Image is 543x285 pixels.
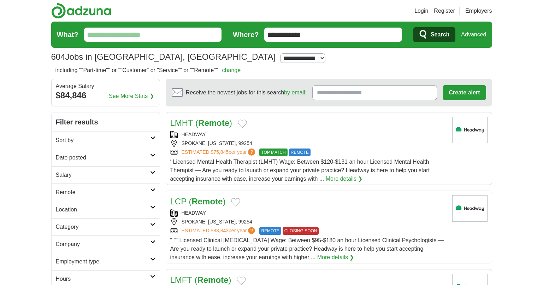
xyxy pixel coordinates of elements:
a: More details ❯ [326,175,363,183]
img: Headway logo [452,195,488,222]
a: LCP (Remote) [170,197,226,206]
h2: Company [56,240,150,249]
h2: Filter results [52,112,160,132]
a: More details ❯ [317,253,354,262]
img: Adzuna logo [51,3,111,19]
span: ? [248,149,255,156]
span: " "" Licensed Clinical [MEDICAL_DATA] Wage: Between $95-$180 an hour Licensed Clinical Psychologi... [170,237,444,260]
h2: Remote [56,188,150,197]
a: ESTIMATED:$75,845per year? [182,149,257,156]
a: LMHT (Remote) [170,118,232,128]
span: REMOTE [289,149,311,156]
h2: Hours [56,275,150,283]
a: Remote [52,184,160,201]
span: ‘ Licensed Mental Health Therapist (LMHT) Wage: Between $120-$131 an hour Licensed Mental Health ... [170,159,430,182]
a: Category [52,218,160,235]
a: Location [52,201,160,218]
a: Employment type [52,253,160,270]
h2: Employment type [56,257,150,266]
a: Login [414,7,428,15]
h2: Category [56,223,150,231]
h2: Location [56,205,150,214]
h2: Sort by [56,136,150,145]
h1: Jobs in [GEOGRAPHIC_DATA], [GEOGRAPHIC_DATA] [51,52,276,62]
a: change [222,67,241,73]
a: Company [52,235,160,253]
a: Employers [465,7,492,15]
button: Add to favorite jobs [237,277,246,285]
a: Advanced [461,28,486,42]
button: Create alert [443,85,486,100]
span: Receive the newest jobs for this search : [186,88,307,97]
a: Register [434,7,455,15]
strong: Remote [197,275,228,285]
label: Where? [233,29,259,40]
span: 604 [51,51,65,63]
img: Headway logo [452,117,488,143]
a: ESTIMATED:$83,843per year? [182,227,257,235]
a: HEADWAY [182,132,206,137]
strong: Remote [198,118,229,128]
a: HEADWAY [182,210,206,216]
button: Add to favorite jobs [231,198,240,207]
div: $84,846 [56,89,155,102]
a: by email [284,89,305,95]
a: Sort by [52,132,160,149]
span: REMOTE [259,227,281,235]
span: $83,843 [211,228,229,233]
span: ? [248,227,255,234]
div: SPOKANE, [US_STATE], 99254 [170,140,447,147]
a: See More Stats ❯ [109,92,154,100]
a: Salary [52,166,160,184]
h2: Date posted [56,153,150,162]
span: $75,845 [211,149,229,155]
a: Date posted [52,149,160,166]
span: CLOSING SOON [283,227,319,235]
span: TOP MATCH [259,149,287,156]
label: What? [57,29,78,40]
h2: Salary [56,171,150,179]
div: SPOKANE, [US_STATE], 99254 [170,218,447,226]
button: Add to favorite jobs [238,120,247,128]
div: Average Salary [56,83,155,89]
strong: Remote [191,197,223,206]
button: Search [413,27,455,42]
span: Search [431,28,449,42]
a: LMFT (Remote) [170,275,231,285]
h2: including ""Part-time"" or ""Customer" or "Service"" or ""Remote"" [55,66,241,75]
